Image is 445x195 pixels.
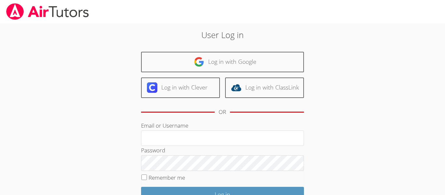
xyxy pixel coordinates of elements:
h2: User Log in [102,29,343,41]
a: Log in with Clever [141,77,220,98]
a: Log in with ClassLink [225,77,304,98]
img: airtutors_banner-c4298cdbf04f3fff15de1276eac7730deb9818008684d7c2e4769d2f7ddbe033.png [6,3,90,20]
div: OR [219,107,226,117]
label: Email or Username [141,122,188,129]
label: Remember me [149,174,185,181]
a: Log in with Google [141,52,304,72]
label: Password [141,146,165,154]
img: google-logo-50288ca7cdecda66e5e0955fdab243c47b7ad437acaf1139b6f446037453330a.svg [194,57,204,67]
img: clever-logo-6eab21bc6e7a338710f1a6ff85c0baf02591cd810cc4098c63d3a4b26e2feb20.svg [147,82,157,93]
img: classlink-logo-d6bb404cc1216ec64c9a2012d9dc4662098be43eaf13dc465df04b49fa7ab582.svg [231,82,241,93]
